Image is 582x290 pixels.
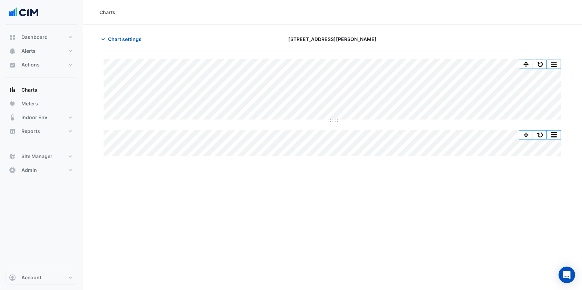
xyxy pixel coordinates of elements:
[6,44,77,58] button: Alerts
[6,149,77,163] button: Site Manager
[21,100,38,107] span: Meters
[99,33,146,45] button: Chart settings
[9,34,16,41] app-icon: Dashboard
[6,83,77,97] button: Charts
[8,6,39,19] img: Company Logo
[6,58,77,72] button: Actions
[559,267,575,283] div: Open Intercom Messenger
[9,61,16,68] app-icon: Actions
[21,274,41,281] span: Account
[9,114,16,121] app-icon: Indoor Env
[519,131,533,139] button: Pan
[9,48,16,54] app-icon: Alerts
[6,97,77,111] button: Meters
[547,60,561,69] button: More Options
[21,34,48,41] span: Dashboard
[519,60,533,69] button: Pan
[6,163,77,177] button: Admin
[533,131,547,139] button: Reset
[288,35,377,43] span: [STREET_ADDRESS][PERSON_NAME]
[21,61,40,68] span: Actions
[9,86,16,93] app-icon: Charts
[21,114,47,121] span: Indoor Env
[6,111,77,124] button: Indoor Env
[9,100,16,107] app-icon: Meters
[6,124,77,138] button: Reports
[21,86,37,93] span: Charts
[547,131,561,139] button: More Options
[21,153,52,160] span: Site Manager
[9,153,16,160] app-icon: Site Manager
[21,167,37,174] span: Admin
[533,60,547,69] button: Reset
[99,9,115,16] div: Charts
[21,128,40,135] span: Reports
[9,128,16,135] app-icon: Reports
[6,30,77,44] button: Dashboard
[21,48,36,54] span: Alerts
[108,35,142,43] span: Chart settings
[6,271,77,284] button: Account
[9,167,16,174] app-icon: Admin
